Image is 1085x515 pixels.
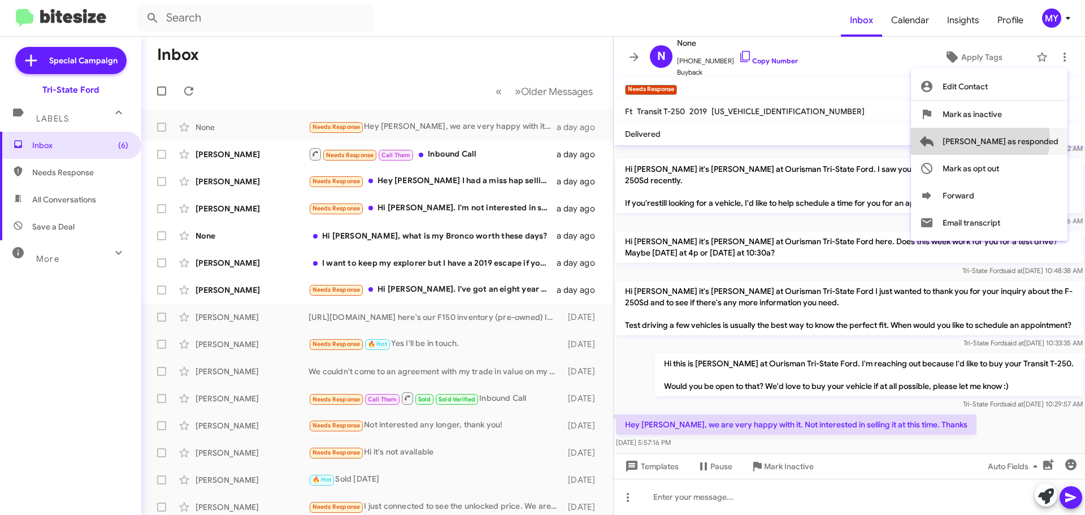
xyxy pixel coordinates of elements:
[911,182,1067,209] button: Forward
[943,73,988,100] span: Edit Contact
[943,101,1002,128] span: Mark as inactive
[943,155,999,182] span: Mark as opt out
[911,209,1067,236] button: Email transcript
[943,128,1058,155] span: [PERSON_NAME] as responded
